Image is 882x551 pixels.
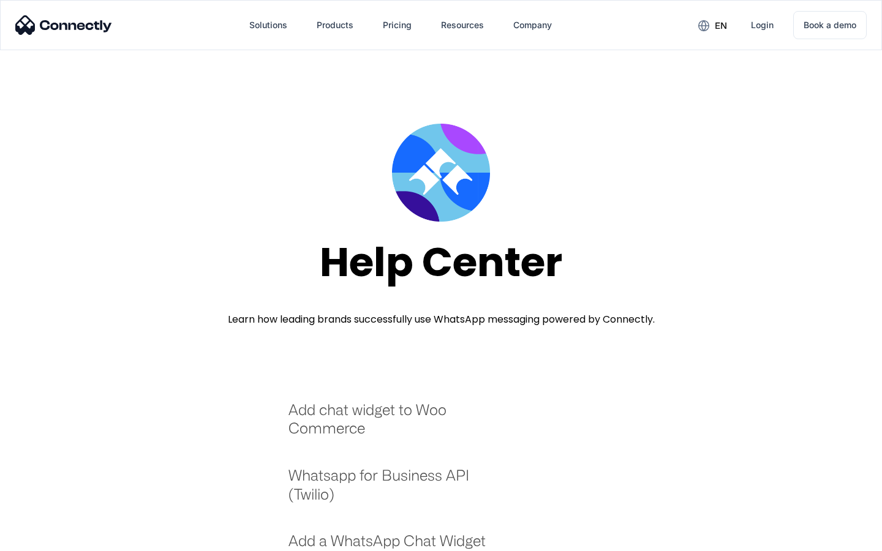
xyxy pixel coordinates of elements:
[320,240,562,285] div: Help Center
[228,312,655,327] div: Learn how leading brands successfully use WhatsApp messaging powered by Connectly.
[288,466,502,515] a: Whatsapp for Business API (Twilio)
[741,10,783,40] a: Login
[715,17,727,34] div: en
[317,17,353,34] div: Products
[751,17,774,34] div: Login
[15,15,112,35] img: Connectly Logo
[288,400,502,450] a: Add chat widget to Woo Commerce
[373,10,421,40] a: Pricing
[793,11,867,39] a: Book a demo
[513,17,552,34] div: Company
[383,17,412,34] div: Pricing
[441,17,484,34] div: Resources
[12,530,73,547] aside: Language selected: English
[24,530,73,547] ul: Language list
[249,17,287,34] div: Solutions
